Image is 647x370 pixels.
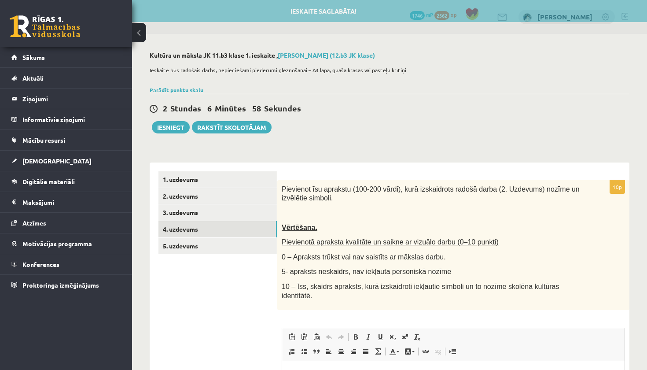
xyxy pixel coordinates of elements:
span: Konferences [22,260,59,268]
p: Ieskaitē būs radošais darbs, nepieciešami piederumi gleznošanai – A4 lapa, guaša krāsas vai paste... [150,66,625,74]
h2: Kultūra un māksla JK 11.b3 klase 1. ieskaite , [150,52,629,59]
a: По правому краю [347,346,360,357]
span: [DEMOGRAPHIC_DATA] [22,157,92,165]
span: 58 [252,103,261,113]
span: Minūtes [215,103,246,113]
span: Motivācijas programma [22,240,92,248]
a: 1. uzdevums [158,171,277,188]
p: 10p [610,180,625,194]
a: Подстрочный индекс [386,331,399,343]
legend: Ziņojumi [22,89,121,109]
a: Informatīvie ziņojumi [11,109,121,129]
a: [DEMOGRAPHIC_DATA] [11,151,121,171]
a: 2. uzdevums [158,188,277,204]
span: 10 – Īss, skaidrs apraksts, kurā izskaidroti iekļautie simboli un to nozīme skolēna kultūras iden... [282,283,559,300]
a: Atzīmes [11,213,121,233]
a: Отменить (⌘+Z) [323,331,335,343]
a: Вставить разрыв страницы для печати [446,346,459,357]
a: По центру [335,346,347,357]
span: Atzīmes [22,219,46,227]
a: Aktuāli [11,68,121,88]
a: Математика [372,346,384,357]
legend: Informatīvie ziņojumi [22,109,121,129]
a: Цитата [310,346,323,357]
a: Konferences [11,254,121,274]
legend: Maksājumi [22,192,121,212]
a: Вставить/Редактировать ссылку (⌘+K) [419,346,432,357]
a: Parādīt punktu skalu [150,86,203,93]
a: Rakstīt skolotājam [192,121,272,133]
a: Цвет текста [386,346,402,357]
a: Убрать форматирование [411,331,423,343]
a: Digitālie materiāli [11,171,121,192]
span: 2 [163,103,167,113]
a: Motivācijas programma [11,233,121,254]
a: Вставить (⌘+V) [286,331,298,343]
a: 5. uzdevums [158,238,277,254]
span: 6 [207,103,212,113]
a: Mācību resursi [11,130,121,150]
span: Digitālie materiāli [22,178,75,185]
a: Вставить из Word [310,331,323,343]
a: Maksājumi [11,192,121,212]
a: [PERSON_NAME] (12.b3 JK klase) [278,51,375,59]
a: По левому краю [323,346,335,357]
a: 3. uzdevums [158,204,277,221]
span: Vērtēšana. [282,224,317,231]
a: Proktoringa izmēģinājums [11,275,121,295]
span: 0 – Apraksts trūkst vai nav saistīts ar mākslas darbu. [282,253,446,261]
span: Sākums [22,53,45,61]
span: Pievienotā apraksta kvalitāte un saikne ar vizuālo darbu (0–10 punkti) [282,238,499,246]
a: Курсив (⌘+I) [362,331,374,343]
a: 4. uzdevums [158,221,277,237]
button: Iesniegt [152,121,190,133]
a: Полужирный (⌘+B) [349,331,362,343]
span: Proktoringa izmēģinājums [22,281,99,289]
span: 5- apraksts neskaidrs, nav iekļauta personiskā nozīme [282,268,451,275]
a: Sākums [11,47,121,67]
span: Sekundes [264,103,301,113]
a: Цвет фона [402,346,417,357]
span: Aktuāli [22,74,44,82]
a: Rīgas 1. Tālmācības vidusskola [10,15,80,37]
a: Вставить только текст (⌘+⌥+⇧+V) [298,331,310,343]
a: Убрать ссылку [432,346,444,357]
span: Pievienot īsu aprakstu (100-200 vārdi), kurā izskaidrots radošā darba (2. Uzdevums) nozīme un izv... [282,185,580,202]
a: Ziņojumi [11,89,121,109]
a: Подчеркнутый (⌘+U) [374,331,386,343]
a: Вставить / удалить маркированный список [298,346,310,357]
a: Повторить (⌘+Y) [335,331,347,343]
a: По ширине [360,346,372,357]
span: Mācību resursi [22,136,65,144]
a: Надстрочный индекс [399,331,411,343]
span: Stundas [170,103,201,113]
a: Вставить / удалить нумерованный список [286,346,298,357]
